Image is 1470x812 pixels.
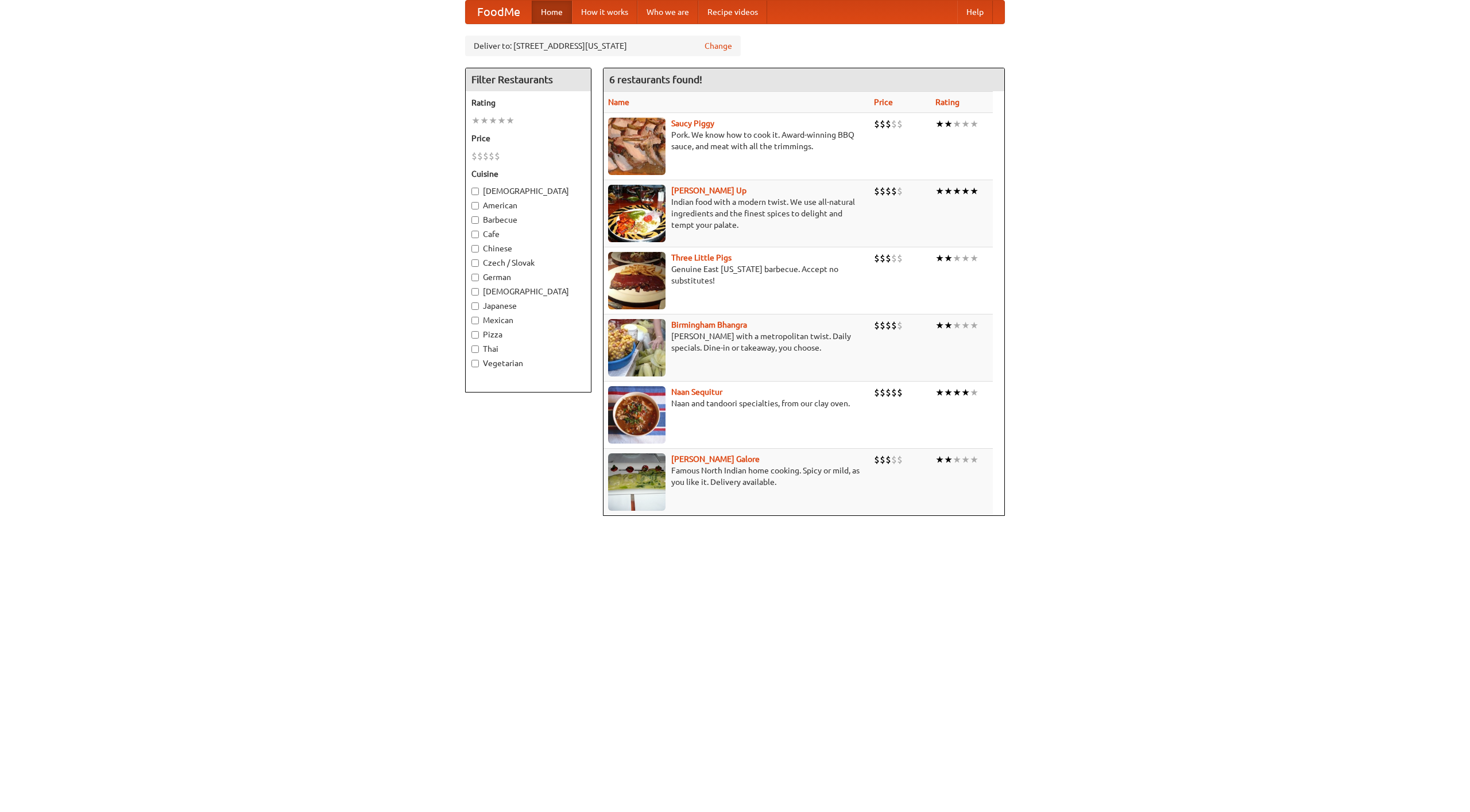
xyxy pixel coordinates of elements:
[885,453,891,466] li: $
[471,300,585,312] label: Japanese
[953,252,961,265] li: ★
[671,119,714,128] a: Saucy Piggy
[897,118,903,130] li: $
[471,245,479,252] input: Chinese
[891,185,897,197] li: $
[477,150,483,162] li: $
[497,114,506,127] li: ★
[970,386,978,399] li: ★
[608,386,666,444] img: naansequitur.jpg
[608,453,666,511] img: currygalore.jpg
[880,453,885,466] li: $
[471,168,585,180] h5: Cuisine
[885,252,891,265] li: $
[637,1,698,24] a: Who we are
[897,185,903,197] li: $
[970,252,978,265] li: ★
[608,129,865,152] p: Pork. We know how to cook it. Award-winning BBQ sauce, and meat with all the trimmings.
[953,453,961,466] li: ★
[874,252,880,265] li: $
[471,200,585,211] label: American
[608,118,666,175] img: saucy.jpg
[609,74,702,85] ng-pluralize: 6 restaurants found!
[935,453,944,466] li: ★
[957,1,993,24] a: Help
[608,331,865,353] p: [PERSON_NAME] with a metropolitan twist. Daily specials. Dine-in or takeaway, you choose.
[608,263,865,286] p: Genuine East [US_STATE] barbecue. Accept no substitutes!
[944,386,953,399] li: ★
[471,257,585,269] label: Czech / Slovak
[471,214,585,226] label: Barbecue
[944,252,953,265] li: ★
[961,386,970,399] li: ★
[471,231,479,238] input: Cafe
[953,185,961,197] li: ★
[471,271,585,283] label: German
[944,319,953,332] li: ★
[471,314,585,326] label: Mexican
[970,319,978,332] li: ★
[532,1,572,24] a: Home
[471,345,479,353] input: Thai
[466,1,532,24] a: FoodMe
[897,386,903,399] li: $
[874,185,880,197] li: $
[935,98,960,107] a: Rating
[885,386,891,399] li: $
[891,319,897,332] li: $
[671,186,746,195] a: [PERSON_NAME] Up
[466,68,591,91] h4: Filter Restaurants
[671,320,747,329] a: Birmingham Bhangra
[953,118,961,130] li: ★
[961,319,970,332] li: ★
[935,118,944,130] li: ★
[671,454,760,464] a: [PERSON_NAME] Galore
[961,118,970,130] li: ★
[935,252,944,265] li: ★
[483,150,489,162] li: $
[874,98,893,107] a: Price
[970,118,978,130] li: ★
[897,319,903,332] li: $
[698,1,767,24] a: Recipe videos
[471,216,479,224] input: Barbecue
[471,97,585,108] h5: Rating
[885,319,891,332] li: $
[671,253,732,262] b: Three Little Pigs
[471,302,479,310] input: Japanese
[935,185,944,197] li: ★
[880,319,885,332] li: $
[471,288,479,296] input: [DEMOGRAPHIC_DATA]
[471,188,479,195] input: [DEMOGRAPHIC_DATA]
[471,286,585,297] label: [DEMOGRAPHIC_DATA]
[935,386,944,399] li: ★
[608,398,865,409] p: Naan and tandoori specialties, from our clay oven.
[880,386,885,399] li: $
[880,252,885,265] li: $
[874,453,880,466] li: $
[970,453,978,466] li: ★
[608,185,666,242] img: curryup.jpg
[608,465,865,488] p: Famous North Indian home cooking. Spicy or mild, as you like it. Delivery available.
[471,133,585,144] h5: Price
[608,319,666,376] img: bhangra.jpg
[970,185,978,197] li: ★
[897,453,903,466] li: $
[935,319,944,332] li: ★
[480,114,489,127] li: ★
[471,150,477,162] li: $
[471,360,479,367] input: Vegetarian
[874,118,880,130] li: $
[471,331,479,339] input: Pizza
[671,387,722,397] a: Naan Sequitur
[471,329,585,340] label: Pizza
[608,98,629,107] a: Name
[471,202,479,209] input: American
[885,185,891,197] li: $
[891,453,897,466] li: $
[944,453,953,466] li: ★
